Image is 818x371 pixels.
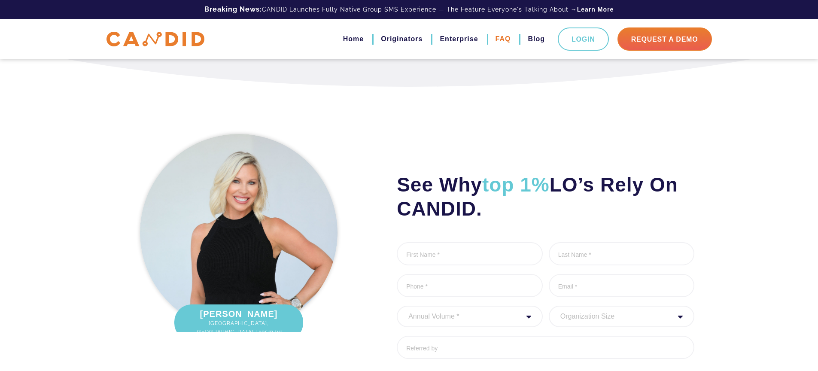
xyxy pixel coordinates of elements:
input: First Name * [397,242,543,265]
input: Phone * [397,274,543,297]
a: Blog [528,32,545,46]
a: Originators [381,32,423,46]
a: Enterprise [440,32,478,46]
input: Email * [549,274,695,297]
input: Last Name * [549,242,695,265]
input: Referred by [397,336,694,359]
h2: See Why LO’s Rely On CANDID. [397,173,694,221]
b: Breaking News: [204,5,262,13]
div: [PERSON_NAME] [174,304,303,341]
a: Learn More [577,5,614,14]
a: Home [343,32,364,46]
a: Request A Demo [617,27,712,51]
img: CANDID APP [106,32,204,47]
span: [GEOGRAPHIC_DATA], [GEOGRAPHIC_DATA] | 105m/yr [183,319,295,336]
a: FAQ [496,32,511,46]
a: Login [558,27,609,51]
span: top 1% [482,173,550,196]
